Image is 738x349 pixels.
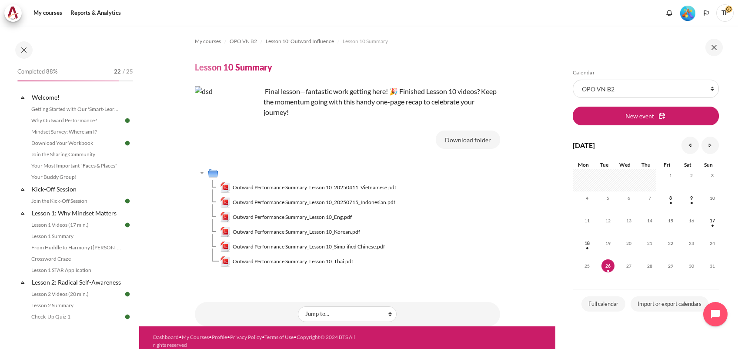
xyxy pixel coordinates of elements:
a: From Huddle to Harmony ([PERSON_NAME]'s Story) [29,242,124,253]
span: Sat [684,161,691,168]
img: Outward Performance Summary_Lesson 10_Korean.pdf [220,227,230,237]
a: Privacy Policy [230,334,262,340]
span: Tue [600,161,608,168]
span: Mon [578,161,589,168]
h4: [DATE] [573,140,595,151]
a: Getting Started with Our 'Smart-Learning' Platform [29,104,124,114]
img: Done [124,139,131,147]
button: Download folder [436,131,500,149]
span: 22 [664,237,677,250]
a: Your Buddy Group! [29,172,124,182]
img: Done [124,221,131,229]
span: 3 [706,169,719,182]
span: 9 [685,191,698,205]
a: Lesson 1 Summary [29,231,124,242]
span: 23 [685,237,698,250]
a: Download Your Workbook [29,138,124,148]
span: Completed 88% [17,67,57,76]
span: OPO VN B2 [230,37,257,45]
a: Lesson 2 Summary [29,300,124,311]
button: New event [573,107,719,125]
span: Fri [664,161,670,168]
a: Friday, 8 August events [664,195,677,201]
span: Sun [704,161,713,168]
span: 8 [664,191,677,205]
span: 12 [601,214,614,227]
span: 15 [664,214,677,227]
img: Done [124,197,131,205]
span: 30 [685,259,698,272]
span: Outward Performance Summary_Lesson 10_Eng.pdf [233,213,352,221]
a: My courses [30,4,65,22]
a: Mindset Survey: Where am I? [29,127,124,137]
span: Final lesson—fantastic work getting here! 🎉 Finished Lesson 10 videos? Keep the momentum going wi... [264,87,497,116]
a: My Courses [182,334,209,340]
span: 16 [685,214,698,227]
span: 31 [706,259,719,272]
img: Outward Performance Summary_Lesson 10_20250715_Indonesian.pdf [220,197,230,208]
span: My courses [195,37,221,45]
a: Lesson 10: Outward Influence [266,36,334,47]
img: Level #5 [680,6,695,21]
a: Lesson 2 STAR Application [29,323,124,333]
td: Today [594,259,614,282]
span: 17 [706,214,719,227]
nav: Navigation bar [195,34,500,48]
span: 6 [622,191,635,205]
a: Welcome! [30,91,124,103]
span: 4 [581,191,594,205]
a: Sunday, 17 August events [706,218,719,223]
h5: Calendar [573,69,719,76]
span: Collapse [18,93,27,102]
span: Lesson 10 Summary [343,37,388,45]
a: Outward Performance Summary_Lesson 10_20250715_Indonesian.pdfOutward Performance Summary_Lesson 1... [220,197,396,208]
span: 25 [581,259,594,272]
a: Saturday, 9 August events [685,195,698,201]
a: Join the Sharing Community [29,149,124,160]
a: Outward Performance Summary_Lesson 10_Korean.pdfOutward Performance Summary_Lesson 10_Korean.pdf [220,227,361,237]
span: Outward Performance Summary_Lesson 10_Korean.pdf [233,228,360,236]
div: 88% [17,81,119,81]
span: 18 [581,237,594,250]
div: Show notification window with no new notifications [663,7,676,20]
span: Lesson 10: Outward Influence [266,37,334,45]
div: • • • • • [153,333,362,349]
span: 11 [581,214,594,227]
h4: Lesson 10 Summary [195,61,272,73]
a: Outward Performance Summary_Lesson 10_Simplified Chinese.pdfOutward Performance Summary_Lesson 10... [220,242,385,252]
span: 5 [601,191,614,205]
a: Reports & Analytics [67,4,124,22]
a: Dashboard [153,334,179,340]
a: Kick-Off Session [30,183,124,195]
a: Lesson 2: Radical Self-Awareness [30,276,124,288]
span: Outward Performance Summary_Lesson 10_Simplified Chinese.pdf [233,243,385,251]
img: Outward Performance Summary_Lesson 10_Simplified Chinese.pdf [220,242,230,252]
span: 22 [114,67,121,76]
span: New event [625,111,654,121]
span: 2 [685,169,698,182]
span: 10 [706,191,719,205]
span: 14 [643,214,656,227]
img: Outward Performance Summary_Lesson 10_20250411_Vietnamese.pdf [220,182,230,193]
img: Outward Performance Summary_Lesson 10_Eng.pdf [220,212,230,222]
span: 29 [664,259,677,272]
a: Architeck Architeck [4,4,26,22]
img: Done [124,290,131,298]
a: Join the Kick-Off Session [29,196,124,206]
a: Today Tuesday, 26 August [601,263,614,268]
a: User menu [716,4,734,22]
span: 21 [643,237,656,250]
img: Done [124,117,131,124]
img: dsd [195,86,260,151]
span: Collapse [18,209,27,218]
span: Collapse [18,185,27,194]
span: / 25 [123,67,133,76]
a: Outward Performance Summary_Lesson 10_Thai.pdfOutward Performance Summary_Lesson 10_Thai.pdf [220,256,354,267]
a: Profile [212,334,227,340]
a: My courses [195,36,221,47]
img: Architeck [7,7,19,20]
div: Level #5 [680,5,695,21]
span: 24 [706,237,719,250]
span: Outward Performance Summary_Lesson 10_Thai.pdf [233,258,353,265]
span: 26 [601,259,614,272]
